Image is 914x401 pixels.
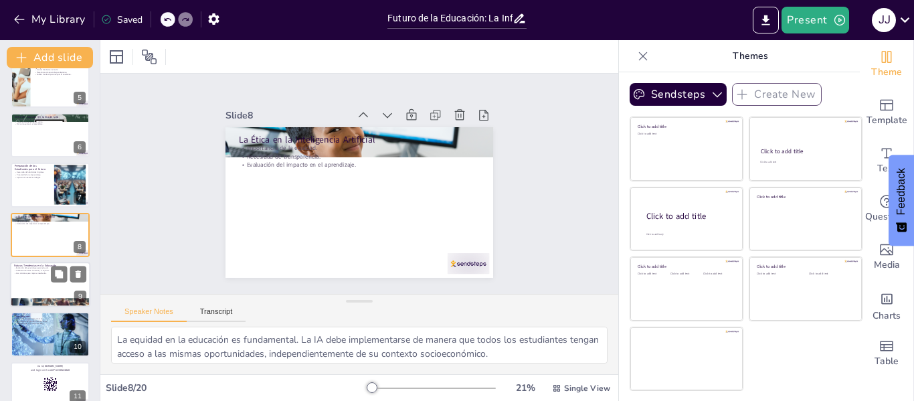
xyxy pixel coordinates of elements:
[889,155,914,246] button: Feedback - Show survey
[15,317,86,320] p: Potencial transformador de la IA.
[638,272,668,276] div: Click to add text
[11,64,90,108] div: 5
[10,9,91,30] button: My Library
[11,163,90,207] div: 7
[51,117,67,133] button: Duplicate Slide
[646,233,731,236] div: Click to add body
[34,68,86,71] p: Uso de chatbots en el aula.
[111,327,608,364] textarea: La equidad en la educación es fundamental. La IA debe implementarse de manera que todos los estud...
[15,220,86,223] p: Necesidad de transparencia.
[757,264,852,269] div: Click to add title
[7,47,93,68] button: Add slide
[646,211,732,222] div: Click to add title
[638,133,733,136] div: Click to add text
[14,264,86,268] p: Futuras Tendencias en la Educación
[630,83,727,106] button: Sendsteps
[860,137,913,185] div: Add text boxes
[15,176,50,179] p: Apertura a nuevas tecnologías.
[15,214,86,218] p: La Ética en la Inteligencia Artificial
[225,109,349,122] div: Slide 8
[51,217,67,233] button: Duplicate Slide
[703,272,733,276] div: Click to add text
[15,368,86,372] p: and login with code
[70,316,86,332] button: Delete Slide
[860,233,913,281] div: Add images, graphics, shapes or video
[860,185,913,233] div: Get real-time input from your audience
[15,364,86,368] p: Go to
[11,312,90,356] div: 10
[638,124,733,129] div: Click to add title
[34,71,86,74] p: Plataformas de aprendizaje adaptativo.
[782,7,848,33] button: Present
[111,307,187,322] button: Speaker Notes
[15,218,86,220] p: Importancia de la equidad.
[15,171,50,174] p: Desarrollo de habilidades digitales.
[15,174,50,177] p: Proactividad en el aprendizaje.
[753,7,779,33] button: Export to PowerPoint
[51,167,67,183] button: Duplicate Slide
[15,123,86,126] p: Rol como guías en el aprendizaje.
[70,366,86,382] button: Delete Slide
[106,382,367,394] div: Slide 8 / 20
[239,153,480,161] p: Necesidad de transparencia.
[51,316,67,332] button: Duplicate Slide
[895,168,907,215] span: Feedback
[670,272,701,276] div: Click to add text
[872,8,896,32] div: J J
[34,73,86,76] p: Análisis de datos para mejorar la enseñanza.
[15,314,86,318] p: Conclusiones
[239,144,480,152] p: Importancia de la equidad.
[15,322,86,325] p: Necesidad de un futuro accesible.
[141,49,157,65] span: Position
[51,68,67,84] button: Duplicate Slide
[860,329,913,378] div: Add a table
[74,141,86,153] div: 6
[70,117,86,133] button: Delete Slide
[74,291,86,303] div: 9
[871,65,902,80] span: Theme
[877,161,896,176] span: Text
[860,281,913,329] div: Add charts and graphs
[654,40,846,72] p: Themes
[70,266,86,282] button: Delete Slide
[509,382,541,394] div: 21 %
[51,266,67,282] button: Duplicate Slide
[101,13,143,26] div: Saved
[15,118,86,121] p: Adaptación a nuevas tecnologías.
[875,354,899,369] span: Table
[70,167,86,183] button: Delete Slide
[11,113,90,157] div: 6
[860,40,913,88] div: Change the overall theme
[106,46,127,68] div: Layout
[239,161,480,169] p: Evaluación del impacto en el aprendizaje.
[760,161,849,164] div: Click to add text
[761,147,850,155] div: Click to add title
[14,267,86,270] p: Evolución del aprendizaje personalizado.
[15,222,86,225] p: Evaluación del impacto en el aprendizaje.
[15,164,50,171] p: Preparación de los Estudiantes para el Futuro
[15,319,86,322] p: Importancia de abordar desafíos éticos.
[809,272,851,276] div: Click to add text
[74,241,86,253] div: 8
[14,272,86,274] p: Uso de datos para mejorar resultados.
[638,264,733,269] div: Click to add title
[564,383,610,394] span: Single View
[70,341,86,353] div: 10
[43,364,63,368] strong: [DOMAIN_NAME]
[14,270,86,272] p: Colaboración entre humanos y máquinas.
[866,113,907,128] span: Template
[872,7,896,33] button: J J
[860,88,913,137] div: Add ready made slides
[10,262,90,307] div: 9
[15,115,86,119] p: El Rol del Educador en la Era de la IA
[732,83,822,106] button: Create New
[239,133,480,146] p: La Ética en la Inteligencia Artificial
[51,366,67,382] button: Duplicate Slide
[874,258,900,272] span: Media
[70,68,86,84] button: Delete Slide
[865,210,909,224] span: Questions
[873,309,901,323] span: Charts
[70,217,86,233] button: Delete Slide
[757,193,852,199] div: Click to add title
[15,121,86,123] p: Fomento del pensamiento crítico.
